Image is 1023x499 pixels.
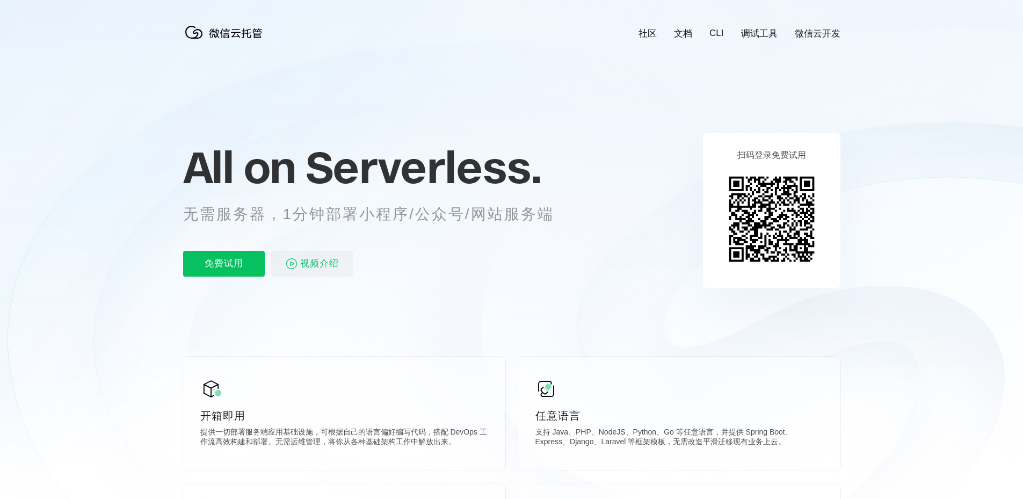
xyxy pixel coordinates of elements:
[535,408,823,423] p: 任意语言
[709,28,723,39] a: CLI
[183,204,574,225] p: 无需服务器，1分钟部署小程序/公众号/网站服务端
[535,428,823,449] p: 支持 Java、PHP、NodeJS、Python、Go 等任意语言，并提供 Spring Boot、Express、Django、Laravel 等框架模板，无需改造平滑迁移现有业务上云。
[737,150,806,161] p: 扫码登录免费试用
[741,27,778,40] a: 调试工具
[200,428,488,449] p: 提供一切部署服务端应用基础设施，可根据自己的语言偏好编写代码，搭配 DevOps 工作流高效构建和部署。无需运维管理，将你从各种基础架构工作中解放出来。
[200,408,488,423] p: 开箱即用
[183,21,269,43] img: 微信云托管
[639,27,657,40] a: 社区
[183,140,295,194] span: All on
[306,140,541,194] span: Serverless.
[285,257,298,270] img: video_play.svg
[300,251,339,277] span: 视频介绍
[674,27,692,40] a: 文档
[795,27,840,40] a: 微信云开发
[183,251,265,277] p: 免费试用
[183,35,269,45] a: 微信云托管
